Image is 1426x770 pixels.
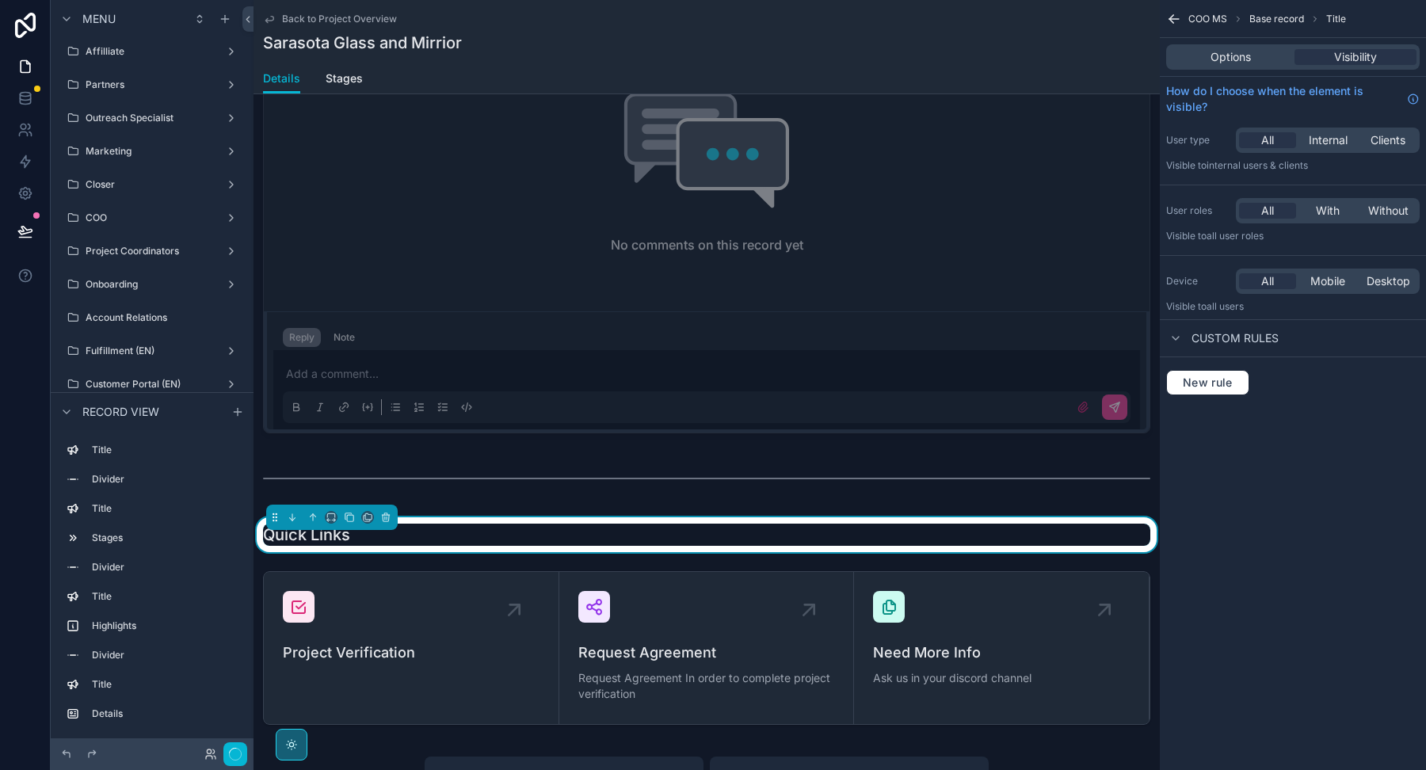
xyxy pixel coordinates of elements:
label: Divider [92,473,238,486]
span: Back to Project Overview [282,13,397,25]
label: Details [92,707,238,720]
label: Stages [92,532,238,544]
span: Custom rules [1192,330,1279,346]
label: Partners [86,78,219,91]
a: Project Coordinators [60,238,244,264]
a: COO [60,205,244,231]
a: Account Relations [60,305,244,330]
span: All [1261,203,1274,219]
span: How do I choose when the element is visible? [1166,83,1401,115]
p: Visible to [1166,230,1420,242]
span: With [1316,203,1340,219]
span: All user roles [1207,230,1264,242]
p: Visible to [1166,300,1420,313]
span: Options [1211,49,1251,65]
a: Marketing [60,139,244,164]
label: Closer [86,178,219,191]
a: Affilliate [60,39,244,64]
h1: Quick Links [263,524,350,546]
span: Menu [82,11,116,27]
span: all users [1207,300,1244,312]
label: Title [92,678,238,691]
span: All [1261,273,1274,289]
a: Partners [60,72,244,97]
span: Visibility [1334,49,1377,65]
span: Details [263,71,300,86]
label: Affilliate [86,45,219,58]
label: Onboarding [86,278,219,291]
a: Outreach Specialist [60,105,244,131]
label: Title [92,502,238,515]
label: Fulfillment (EN) [86,345,219,357]
span: New rule [1176,375,1239,390]
span: COO MS [1188,13,1227,25]
label: Outreach Specialist [86,112,219,124]
span: Mobile [1310,273,1345,289]
label: User type [1166,134,1230,147]
label: COO [86,212,219,224]
label: Divider [92,561,238,574]
label: Device [1166,275,1230,288]
h1: Sarasota Glass and Mirrior [263,32,462,54]
label: User roles [1166,204,1230,217]
a: Stages [326,64,363,96]
span: Without [1368,203,1409,219]
span: Internal users & clients [1207,159,1308,171]
label: Marketing [86,145,219,158]
a: Back to Project Overview [263,13,397,25]
label: Title [92,444,238,456]
label: Account Relations [86,311,241,324]
label: Customer Portal (EN) [86,378,219,391]
label: Highlights [92,619,238,632]
span: Title [1326,13,1346,25]
label: Divider [92,737,238,749]
span: Base record [1249,13,1304,25]
a: How do I choose when the element is visible? [1166,83,1420,115]
label: Title [92,590,238,603]
a: Details [263,64,300,94]
div: scrollable content [51,430,254,738]
a: Customer Portal (EN) [60,372,244,397]
span: Stages [326,71,363,86]
p: Visible to [1166,159,1420,172]
a: Onboarding [60,272,244,297]
span: Desktop [1367,273,1410,289]
label: Divider [92,649,238,661]
label: Project Coordinators [86,245,219,257]
span: Internal [1309,132,1348,148]
span: Clients [1371,132,1405,148]
span: Record view [82,404,159,420]
a: Fulfillment (EN) [60,338,244,364]
a: Closer [60,172,244,197]
span: All [1261,132,1274,148]
button: New rule [1166,370,1249,395]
